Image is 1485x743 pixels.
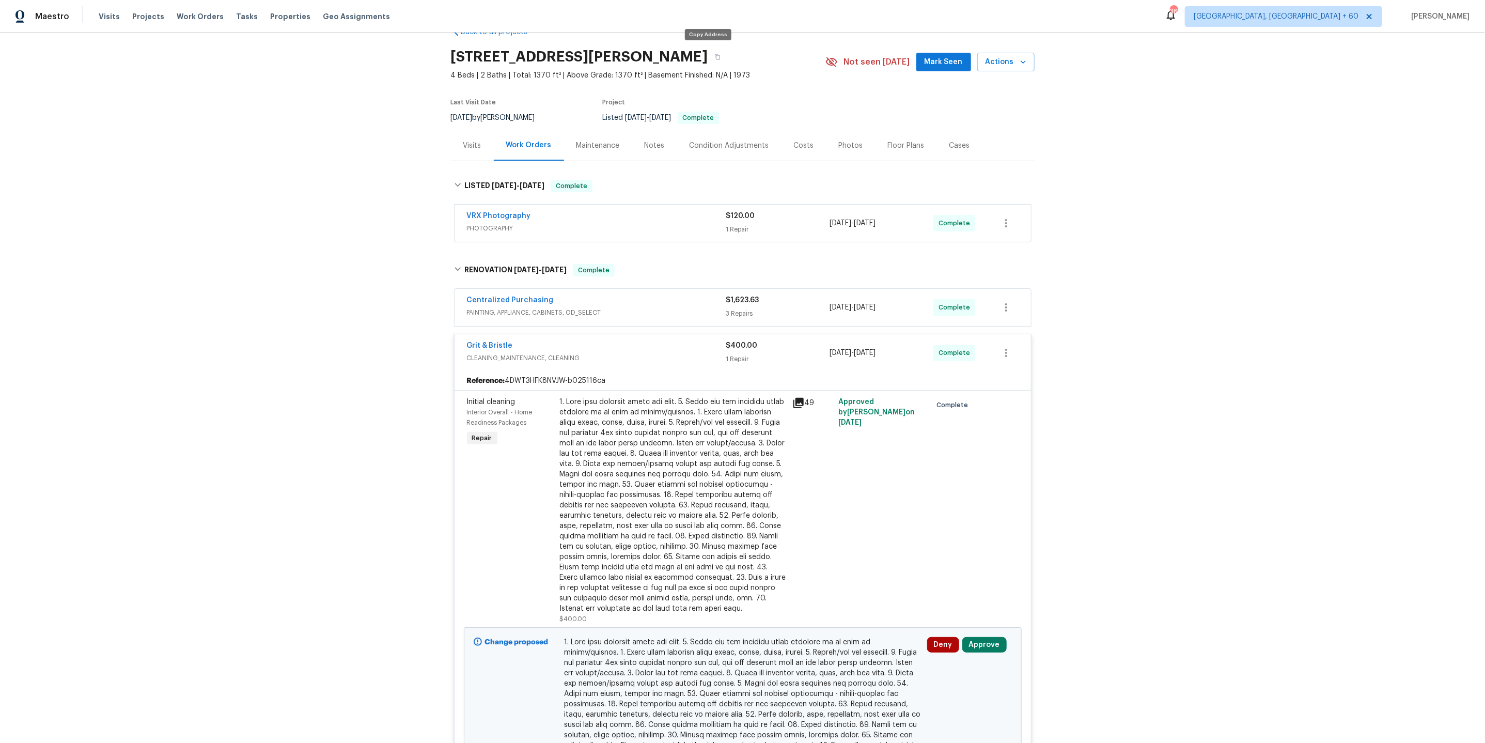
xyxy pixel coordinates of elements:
span: Properties [270,11,310,22]
span: [DATE] [838,419,862,426]
span: Last Visit Date [451,99,496,105]
span: - [830,302,876,313]
span: Maestro [35,11,69,22]
div: 1 Repair [726,354,830,364]
button: Deny [927,637,959,653]
span: [DATE] [492,182,517,189]
a: Centralized Purchasing [467,297,554,304]
span: Complete [939,302,974,313]
span: [DATE] [451,114,473,121]
span: - [830,218,876,228]
span: Not seen [DATE] [844,57,910,67]
h2: [STREET_ADDRESS][PERSON_NAME] [451,52,708,62]
span: Tasks [236,13,258,20]
span: [DATE] [830,220,851,227]
div: 1. Lore ipsu dolorsit ametc adi elit. 5. Seddo eiu tem incididu utlab etdolore ma al enim ad mini... [560,397,786,614]
span: Complete [679,115,718,121]
div: Maintenance [576,141,620,151]
span: 4 Beds | 2 Baths | Total: 1370 ft² | Above Grade: 1370 ft² | Basement Finished: N/A | 1973 [451,70,825,81]
span: - [626,114,671,121]
h6: LISTED [464,180,544,192]
span: [DATE] [830,304,851,311]
span: - [514,266,567,273]
button: Mark Seen [916,53,971,72]
div: Costs [794,141,814,151]
div: 363 [1170,6,1177,17]
span: [DATE] [830,349,851,357]
div: Floor Plans [888,141,925,151]
h6: RENOVATION [464,264,567,276]
div: Notes [645,141,665,151]
span: - [492,182,544,189]
a: VRX Photography [467,212,531,220]
span: $120.00 [726,212,755,220]
span: Complete [936,400,972,410]
div: 3 Repairs [726,308,830,319]
a: Grit & Bristle [467,342,513,349]
span: [DATE] [650,114,671,121]
span: - [830,348,876,358]
span: Geo Assignments [323,11,390,22]
span: Approved by [PERSON_NAME] on [838,398,915,426]
b: Change proposed [485,639,549,646]
button: Actions [977,53,1035,72]
span: CLEANING_MAINTENANCE, CLEANING [467,353,726,363]
span: Initial cleaning [467,398,515,406]
span: Complete [574,265,614,275]
span: Work Orders [177,11,224,22]
span: Complete [939,218,974,228]
div: 1 Repair [726,224,830,235]
span: [DATE] [514,266,539,273]
span: Actions [986,56,1026,69]
span: Project [603,99,626,105]
div: Photos [839,141,863,151]
div: Cases [949,141,970,151]
div: Condition Adjustments [690,141,769,151]
button: Approve [962,637,1007,653]
span: [GEOGRAPHIC_DATA], [GEOGRAPHIC_DATA] + 60 [1194,11,1358,22]
span: PAINTING, APPLIANCE, CABINETS, OD_SELECT [467,307,726,318]
span: Complete [939,348,974,358]
span: Mark Seen [925,56,963,69]
span: Complete [552,181,591,191]
span: [DATE] [626,114,647,121]
span: [DATE] [520,182,544,189]
span: Repair [468,433,496,443]
div: Work Orders [506,140,552,150]
span: [DATE] [542,266,567,273]
div: 4DWT3HFK8NVJW-b025116ca [455,371,1031,390]
span: PHOTOGRAPHY [467,223,726,234]
span: [PERSON_NAME] [1407,11,1470,22]
span: Visits [99,11,120,22]
span: [DATE] [854,220,876,227]
div: LISTED [DATE]-[DATE]Complete [451,169,1035,203]
div: by [PERSON_NAME] [451,112,548,124]
span: $400.00 [726,342,758,349]
span: $400.00 [560,616,587,622]
span: $1,623.63 [726,297,759,304]
b: Reference: [467,376,505,386]
span: Listed [603,114,720,121]
div: RENOVATION [DATE]-[DATE]Complete [451,254,1035,287]
div: Visits [463,141,481,151]
div: 49 [792,397,833,409]
span: Projects [132,11,164,22]
span: [DATE] [854,304,876,311]
span: Interior Overall - Home Readiness Packages [467,409,533,426]
span: [DATE] [854,349,876,357]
